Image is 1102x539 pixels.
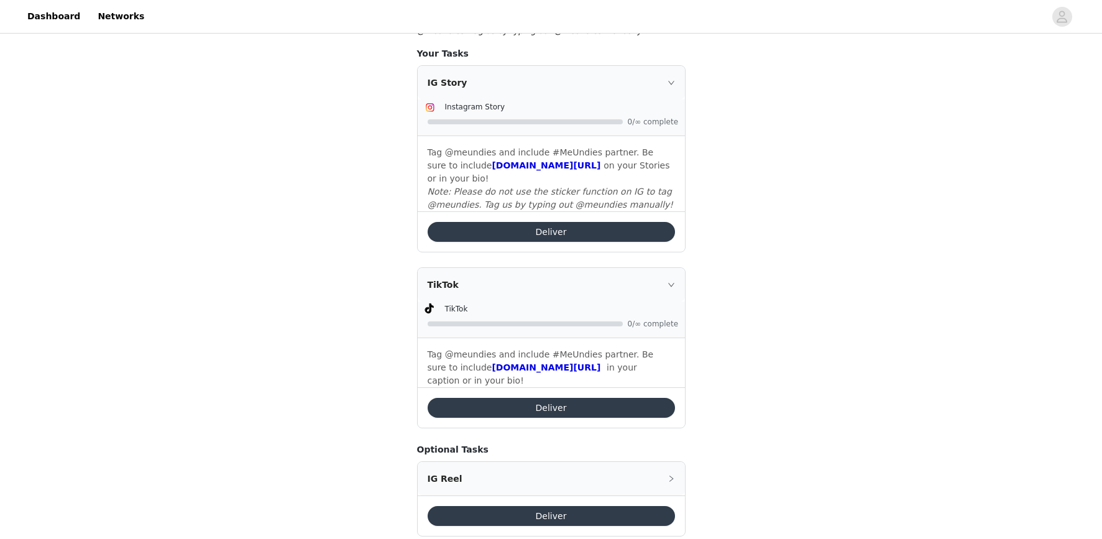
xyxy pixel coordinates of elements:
[428,222,675,242] button: Deliver
[628,118,677,126] span: 0/∞ complete
[445,103,505,111] span: Instagram Story
[90,2,152,30] a: Networks
[428,187,673,210] em: Note: Please do not use the sticker function on IG to tag @meundies. Tag us by typing out @meundi...
[668,475,675,482] i: icon: right
[428,506,675,526] button: Deliver
[492,362,600,372] a: [DOMAIN_NAME][URL]
[428,348,675,387] p: Tag @meundies and include #MeUndies partner. Be sure to include in your caption or in your bio!
[445,305,468,313] span: TikTok
[1056,7,1068,27] div: avatar
[428,146,675,185] p: Tag @meundies and include #MeUndies partner. Be sure to include on your Stories or in your bio!
[668,281,675,288] i: icon: right
[628,320,677,328] span: 0/∞ complete
[417,47,686,60] h4: Your Tasks
[418,462,685,495] div: icon: rightIG Reel
[418,268,685,302] div: icon: rightTikTok
[425,103,435,113] img: Instagram Icon
[428,398,675,418] button: Deliver
[417,443,686,456] h4: Optional Tasks
[492,160,600,170] a: [DOMAIN_NAME][URL]
[668,79,675,86] i: icon: right
[20,2,88,30] a: Dashboard
[418,66,685,99] div: icon: rightIG Story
